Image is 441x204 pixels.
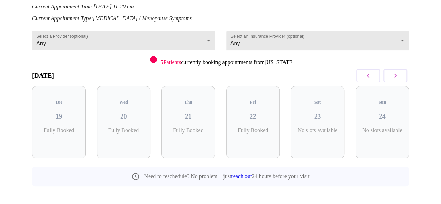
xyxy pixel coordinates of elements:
h3: 22 [232,113,274,120]
h5: Sun [361,99,404,105]
em: Current Appointment Time: [DATE] 11:20 am [32,3,134,9]
h3: [DATE] [32,72,54,80]
h5: Tue [38,99,80,105]
span: 5 Patients [160,59,181,65]
em: Current Appointment Type: [MEDICAL_DATA] / Menopause Symptoms [32,15,192,21]
h5: Fri [232,99,274,105]
p: Fully Booked [38,127,80,134]
p: Fully Booked [102,127,145,134]
h3: 24 [361,113,404,120]
h5: Thu [167,99,210,105]
h5: Wed [102,99,145,105]
h5: Sat [296,99,339,105]
p: Fully Booked [232,127,274,134]
h3: 20 [102,113,145,120]
p: No slots available [296,127,339,134]
p: Fully Booked [167,127,210,134]
h3: 21 [167,113,210,120]
h3: 19 [38,113,80,120]
div: Any [32,31,215,50]
p: Need to reschedule? No problem—just 24 hours before your visit [144,173,309,180]
p: No slots available [361,127,404,134]
a: reach out [231,173,252,179]
div: Any [226,31,409,50]
h3: 23 [296,113,339,120]
p: currently booking appointments from [US_STATE] [160,59,294,66]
